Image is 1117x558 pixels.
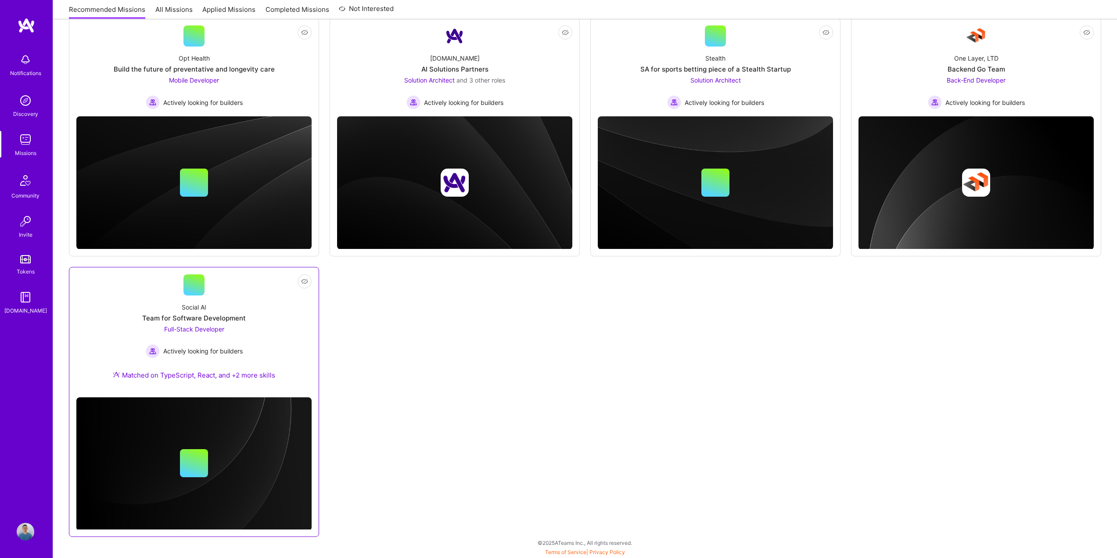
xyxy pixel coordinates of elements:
[1083,29,1090,36] i: icon EyeClosed
[18,18,35,33] img: logo
[202,5,255,19] a: Applied Missions
[337,116,572,249] img: cover
[954,54,998,63] div: One Layer, LTD
[301,278,308,285] i: icon EyeClosed
[17,131,34,148] img: teamwork
[164,325,224,333] span: Full-Stack Developer
[404,76,455,84] span: Solution Architect
[928,95,942,109] img: Actively looking for builders
[441,169,469,197] img: Company logo
[20,255,31,263] img: tokens
[589,549,625,555] a: Privacy Policy
[640,65,791,74] div: SA for sports betting piece of a Stealth Startup
[17,523,34,540] img: User Avatar
[948,65,1005,74] div: Backend Go Team
[598,25,833,109] a: StealthSA for sports betting piece of a Stealth StartupSolution Architect Actively looking for bu...
[163,346,243,356] span: Actively looking for builders
[15,170,36,191] img: Community
[17,92,34,109] img: discovery
[163,98,243,107] span: Actively looking for builders
[11,191,40,200] div: Community
[4,306,47,315] div: [DOMAIN_NAME]
[113,371,275,380] div: Matched on TypeScript, React, and +2 more skills
[69,5,145,19] a: Recommended Missions
[301,29,308,36] i: icon EyeClosed
[19,230,32,239] div: Invite
[685,98,764,107] span: Actively looking for builders
[266,5,329,19] a: Completed Missions
[10,68,41,78] div: Notifications
[858,116,1094,250] img: cover
[339,4,394,19] a: Not Interested
[945,98,1025,107] span: Actively looking for builders
[444,25,465,47] img: Company Logo
[17,51,34,68] img: bell
[179,54,210,63] div: Opt Health
[822,29,830,36] i: icon EyeClosed
[14,523,36,540] a: User Avatar
[146,344,160,358] img: Actively looking for builders
[424,98,503,107] span: Actively looking for builders
[562,29,569,36] i: icon EyeClosed
[13,109,38,119] div: Discovery
[182,302,206,312] div: Social AI
[76,25,312,109] a: Opt HealthBuild the future of preventative and longevity careMobile Developer Actively looking fo...
[146,95,160,109] img: Actively looking for builders
[545,549,586,555] a: Terms of Service
[421,65,488,74] div: AI Solutions Partners
[76,116,312,249] img: cover
[406,95,420,109] img: Actively looking for builders
[169,76,219,84] span: Mobile Developer
[456,76,505,84] span: and 3 other roles
[858,25,1094,109] a: Company LogoOne Layer, LTDBackend Go TeamBack-End Developer Actively looking for buildersActively...
[53,532,1117,554] div: © 2025 ATeams Inc., All rights reserved.
[690,76,741,84] span: Solution Architect
[962,169,990,197] img: Company logo
[947,76,1006,84] span: Back-End Developer
[17,267,35,276] div: Tokens
[667,95,681,109] img: Actively looking for builders
[114,65,275,74] div: Build the future of preventative and longevity care
[155,5,193,19] a: All Missions
[76,397,312,531] img: cover
[17,288,34,306] img: guide book
[15,148,36,158] div: Missions
[113,371,120,378] img: Ateam Purple Icon
[545,549,625,555] span: |
[966,25,987,47] img: Company Logo
[76,274,312,390] a: Social AITeam for Software DevelopmentFull-Stack Developer Actively looking for buildersActively ...
[430,54,480,63] div: [DOMAIN_NAME]
[705,54,726,63] div: Stealth
[337,25,572,109] a: Company Logo[DOMAIN_NAME]AI Solutions PartnersSolution Architect and 3 other rolesActively lookin...
[142,313,246,323] div: Team for Software Development
[17,212,34,230] img: Invite
[598,116,833,249] img: cover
